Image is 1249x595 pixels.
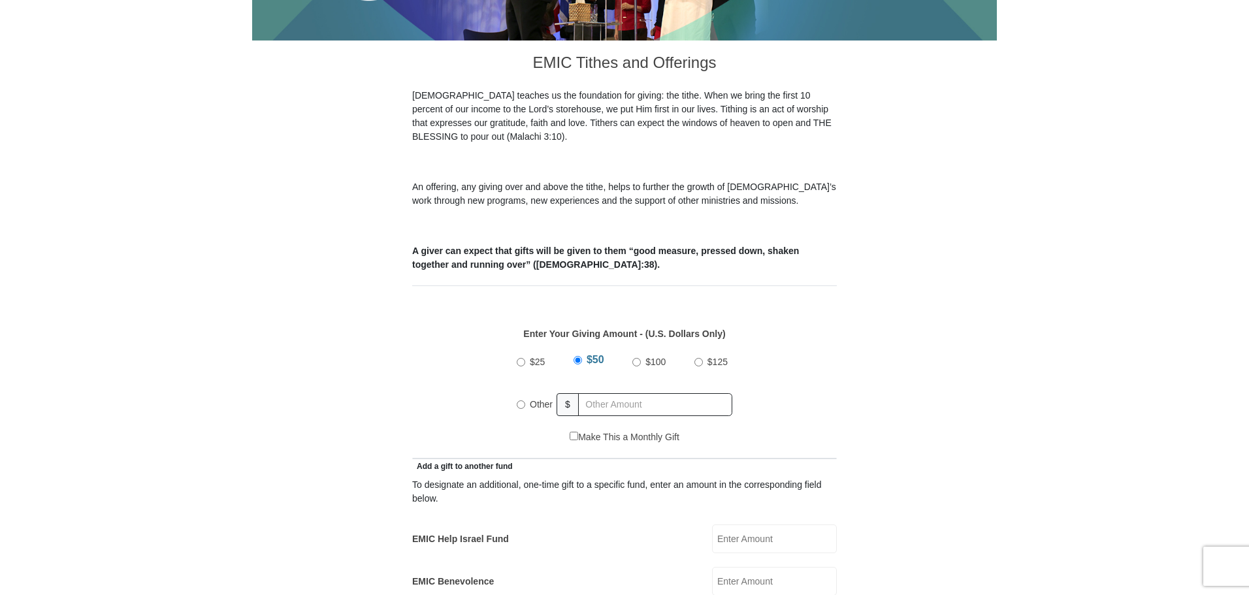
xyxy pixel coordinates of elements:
[412,478,837,506] div: To designate an additional, one-time gift to a specific fund, enter an amount in the correspondin...
[570,432,578,440] input: Make This a Monthly Gift
[557,393,579,416] span: $
[412,532,509,546] label: EMIC Help Israel Fund
[412,40,837,89] h3: EMIC Tithes and Offerings
[412,246,799,270] b: A giver can expect that gifts will be given to them “good measure, pressed down, shaken together ...
[587,354,604,365] span: $50
[712,524,837,553] input: Enter Amount
[530,399,553,410] span: Other
[412,89,837,144] p: [DEMOGRAPHIC_DATA] teaches us the foundation for giving: the tithe. When we bring the first 10 pe...
[412,180,837,208] p: An offering, any giving over and above the tithe, helps to further the growth of [DEMOGRAPHIC_DAT...
[578,393,732,416] input: Other Amount
[412,575,494,588] label: EMIC Benevolence
[707,357,728,367] span: $125
[412,462,513,471] span: Add a gift to another fund
[523,329,725,339] strong: Enter Your Giving Amount - (U.S. Dollars Only)
[570,430,679,444] label: Make This a Monthly Gift
[530,357,545,367] span: $25
[645,357,666,367] span: $100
